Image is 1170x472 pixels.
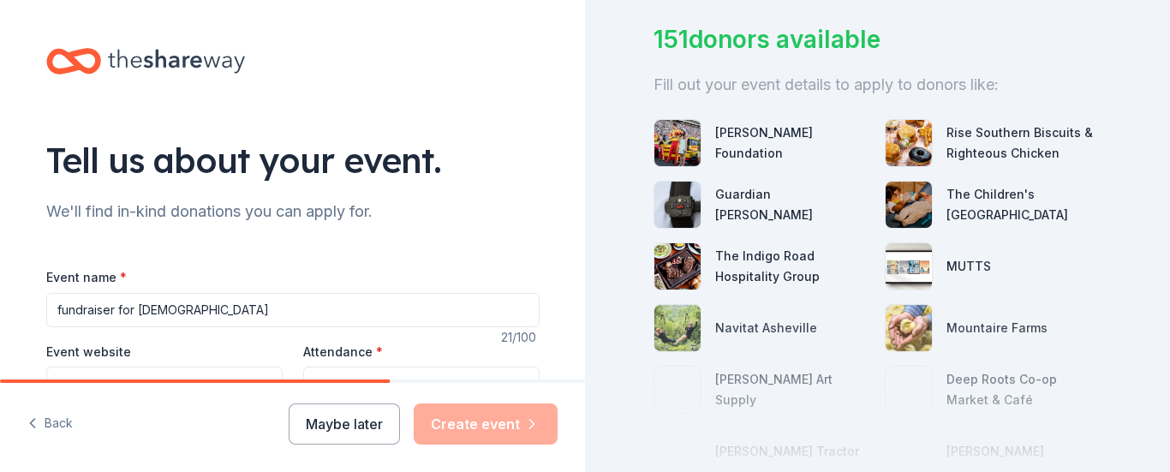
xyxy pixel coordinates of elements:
[886,120,932,166] img: photo for Rise Southern Biscuits & Righteous Chicken
[46,367,283,401] input: https://www...
[46,293,540,327] input: Spring Fundraiser
[46,198,540,225] div: We'll find in-kind donations you can apply for.
[654,21,1101,57] div: 151 donors available
[289,403,400,445] button: Maybe later
[946,184,1102,225] div: The Children's [GEOGRAPHIC_DATA]
[46,344,131,361] label: Event website
[27,406,73,442] button: Back
[654,243,701,290] img: photo for The Indigo Road Hospitality Group
[946,256,991,277] div: MUTTS
[303,367,540,401] input: 20
[886,182,932,228] img: photo for The Children's Museum of Wilmington
[715,246,871,287] div: The Indigo Road Hospitality Group
[46,269,127,286] label: Event name
[303,344,383,361] label: Attendance
[715,184,871,225] div: Guardian [PERSON_NAME]
[654,120,701,166] img: photo for Joey Logano Foundation
[46,136,540,184] div: Tell us about your event.
[654,71,1101,99] div: Fill out your event details to apply to donors like:
[501,327,540,348] div: 21 /100
[715,122,871,164] div: [PERSON_NAME] Foundation
[654,182,701,228] img: photo for Guardian Angel Device
[946,122,1102,164] div: Rise Southern Biscuits & Righteous Chicken
[886,243,932,290] img: photo for MUTTS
